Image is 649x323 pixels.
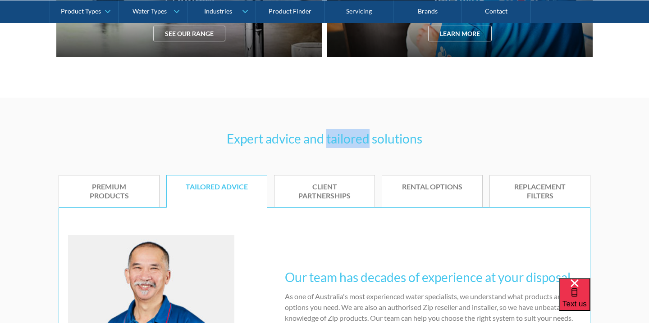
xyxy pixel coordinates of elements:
[288,182,361,201] div: Client partnerships
[73,182,146,201] div: Premium products
[428,26,492,41] div: Learn more
[180,182,253,192] div: Tailored advice
[133,7,167,15] div: Water Types
[396,182,469,192] div: Rental options
[285,268,581,287] h3: Our team has decades of experience at your disposal
[59,129,590,148] h3: Expert advice and tailored solutions
[153,26,225,41] div: See our range
[204,7,232,15] div: Industries
[559,278,649,323] iframe: podium webchat widget bubble
[61,7,101,15] div: Product Types
[503,182,576,201] div: Replacement filters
